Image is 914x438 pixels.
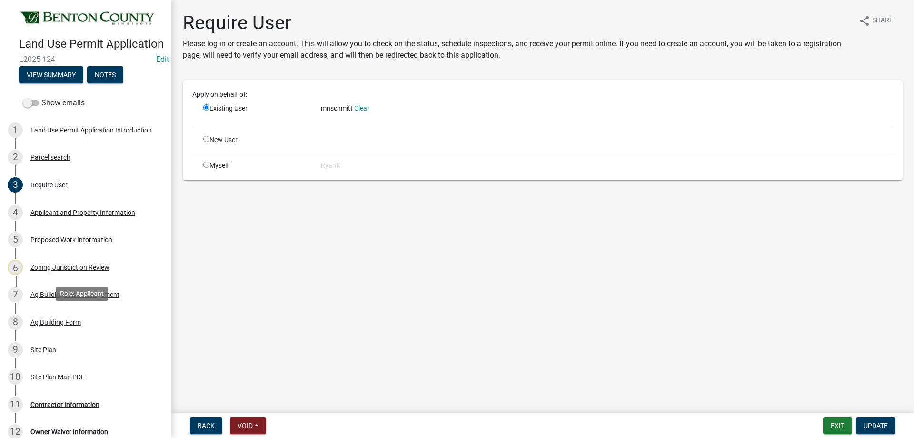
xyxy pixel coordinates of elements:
div: Ag Buildings Acknowlegement [30,291,119,298]
div: 4 [8,205,23,220]
div: 11 [8,397,23,412]
div: Proposed Work Information [30,236,112,243]
div: Require User [30,182,68,188]
button: Update [856,417,895,434]
button: Void [230,417,266,434]
div: Myself [196,161,314,171]
div: 8 [8,315,23,330]
span: Update [864,422,888,429]
wm-modal-confirm: Edit Application Number [156,55,169,64]
div: Role: Applicant [56,287,108,301]
div: 7 [8,287,23,302]
img: Benton County, Minnesota [19,10,156,27]
button: View Summary [19,66,83,83]
button: Exit [823,417,852,434]
button: Back [190,417,222,434]
div: 5 [8,232,23,247]
i: share [859,15,870,27]
div: Land Use Permit Application Introduction [30,127,152,133]
div: Apply on behalf of: [185,90,900,100]
span: Void [238,422,253,429]
label: Show emails [23,97,85,109]
div: 1 [8,122,23,138]
div: 6 [8,260,23,275]
div: Site Plan Map PDF [30,374,85,380]
span: Share [872,15,893,27]
wm-modal-confirm: Notes [87,71,123,79]
wm-modal-confirm: Summary [19,71,83,79]
div: 10 [8,369,23,385]
div: 2 [8,150,23,165]
div: New User [196,135,314,145]
button: Notes [87,66,123,83]
h1: Require User [183,11,851,34]
div: Existing User [196,103,314,119]
div: Contractor Information [30,401,99,408]
div: Zoning Jurisdiction Review [30,264,109,271]
div: Ag Building Form [30,319,81,326]
div: Parcel search [30,154,70,161]
span: Back [198,422,215,429]
button: shareShare [851,11,901,30]
div: Applicant and Property Information [30,209,135,216]
h4: Land Use Permit Application [19,37,164,51]
p: Please log-in or create an account. This will allow you to check on the status, schedule inspecti... [183,38,851,61]
a: Clear [354,104,369,112]
span: L2025-124 [19,55,152,64]
div: Site Plan [30,346,56,353]
span: mnschmitt [321,104,353,112]
div: Owner Waiver Information [30,428,108,435]
div: 9 [8,342,23,357]
div: 3 [8,177,23,193]
a: Edit [156,55,169,64]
